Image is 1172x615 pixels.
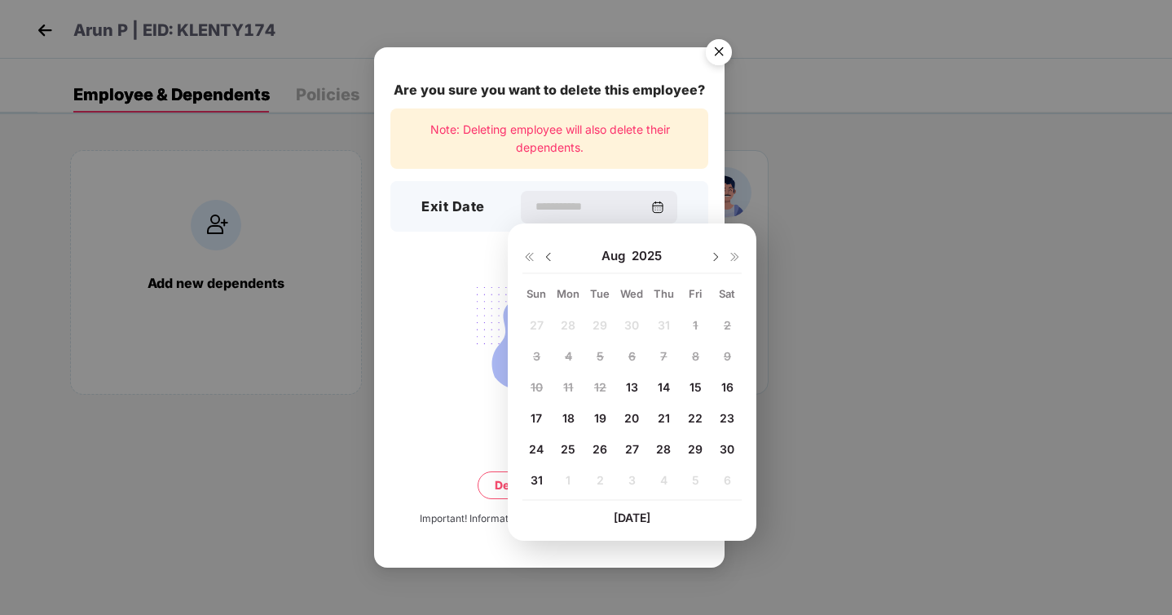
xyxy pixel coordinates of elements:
[650,286,678,301] div: Thu
[601,248,632,264] span: Aug
[420,511,679,527] div: Important! Information once deleted, can’t be recovered.
[632,248,662,264] span: 2025
[696,32,742,77] img: svg+xml;base64,PHN2ZyB4bWxucz0iaHR0cDovL3d3dy53My5vcmcvMjAwMC9zdmciIHdpZHRoPSI1NiIgaGVpZ2h0PSI1Ni...
[690,380,702,394] span: 15
[656,442,671,456] span: 28
[624,411,639,425] span: 20
[458,277,641,405] img: svg+xml;base64,PHN2ZyB4bWxucz0iaHR0cDovL3d3dy53My5vcmcvMjAwMC9zdmciIHdpZHRoPSIyMjQiIGhlaWdodD0iMT...
[688,411,703,425] span: 22
[651,201,664,214] img: svg+xml;base64,PHN2ZyBpZD0iQ2FsZW5kYXItMzJ4MzIiIHhtbG5zPSJodHRwOi8vd3d3LnczLm9yZy8yMDAwL3N2ZyIgd2...
[478,471,621,499] button: Delete permanently
[658,411,670,425] span: 21
[720,411,734,425] span: 23
[542,250,555,263] img: svg+xml;base64,PHN2ZyBpZD0iRHJvcGRvd24tMzJ4MzIiIHhtbG5zPSJodHRwOi8vd3d3LnczLm9yZy8yMDAwL3N2ZyIgd2...
[688,442,703,456] span: 29
[713,286,742,301] div: Sat
[390,108,708,170] div: Note: Deleting employee will also delete their dependents.
[658,380,670,394] span: 14
[729,250,742,263] img: svg+xml;base64,PHN2ZyB4bWxucz0iaHR0cDovL3d3dy53My5vcmcvMjAwMC9zdmciIHdpZHRoPSIxNiIgaGVpZ2h0PSIxNi...
[614,511,650,524] span: [DATE]
[720,442,734,456] span: 30
[709,250,722,263] img: svg+xml;base64,PHN2ZyBpZD0iRHJvcGRvd24tMzJ4MzIiIHhtbG5zPSJodHRwOi8vd3d3LnczLm9yZy8yMDAwL3N2ZyIgd2...
[594,411,606,425] span: 19
[681,286,710,301] div: Fri
[618,286,646,301] div: Wed
[626,380,638,394] span: 13
[586,286,615,301] div: Tue
[561,442,575,456] span: 25
[522,250,535,263] img: svg+xml;base64,PHN2ZyB4bWxucz0iaHR0cDovL3d3dy53My5vcmcvMjAwMC9zdmciIHdpZHRoPSIxNiIgaGVpZ2h0PSIxNi...
[721,380,734,394] span: 16
[593,442,607,456] span: 26
[554,286,583,301] div: Mon
[421,197,485,218] h3: Exit Date
[531,411,542,425] span: 17
[522,286,551,301] div: Sun
[529,442,544,456] span: 24
[390,80,708,100] div: Are you sure you want to delete this employee?
[696,32,740,76] button: Close
[625,442,639,456] span: 27
[531,473,543,487] span: 31
[562,411,575,425] span: 18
